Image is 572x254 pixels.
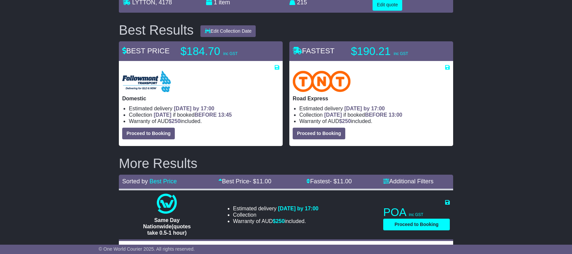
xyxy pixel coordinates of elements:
h2: More Results [119,156,453,171]
span: 13:45 [218,112,232,118]
a: Best Price [149,178,177,185]
span: Same Day Nationwide(quotes take 0.5-1 hour) [143,217,191,236]
button: Proceed to Booking [383,219,450,230]
span: FASTEST [293,47,335,55]
p: Domestic [122,95,279,102]
span: © One World Courier 2025. All rights reserved. [99,246,195,252]
span: Sorted by [122,178,148,185]
span: [DATE] [154,112,171,118]
div: Best Results [116,23,197,37]
span: BEFORE [365,112,387,118]
span: inc GST [223,51,237,56]
img: One World Courier: Same Day Nationwide(quotes take 0.5-1 hour) [157,194,177,214]
p: $184.70 [180,45,264,58]
span: BEST PRICE [122,47,169,55]
span: [DATE] by 17:00 [174,106,214,111]
span: BEFORE [194,112,217,118]
span: 11.00 [337,178,352,185]
span: [DATE] by 17:00 [344,106,385,111]
span: [DATE] [324,112,342,118]
img: TNT Domestic: Road Express [293,71,351,92]
li: Collection [129,112,279,118]
li: Warranty of AUD included. [299,118,450,124]
span: $ [339,118,351,124]
span: 250 [171,118,180,124]
li: Warranty of AUD included. [233,218,319,224]
li: Estimated delivery [129,105,279,112]
p: Road Express [293,95,450,102]
span: inc GST [394,51,408,56]
p: $190.21 [351,45,434,58]
span: $ [168,118,180,124]
button: Proceed to Booking [122,128,175,139]
span: 11.00 [256,178,271,185]
a: Additional Filters [383,178,433,185]
span: 250 [342,118,351,124]
li: Estimated delivery [299,105,450,112]
span: if booked [324,112,402,118]
p: POA [383,206,450,219]
span: - $ [249,178,271,185]
span: if booked [154,112,232,118]
a: Best Price- $11.00 [218,178,271,185]
span: [DATE] by 17:00 [278,206,319,211]
span: - $ [330,178,352,185]
li: Collection [233,212,319,218]
a: Fastest- $11.00 [306,178,352,185]
li: Collection [299,112,450,118]
span: $ [273,218,285,224]
li: Warranty of AUD included. [129,118,279,124]
span: 13:00 [389,112,402,118]
span: inc GST [409,212,423,217]
li: Estimated delivery [233,205,319,212]
img: Followmont Transport: Domestic [122,71,171,92]
span: 250 [276,218,285,224]
button: Edit Collection Date [200,25,256,37]
button: Proceed to Booking [293,128,345,139]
